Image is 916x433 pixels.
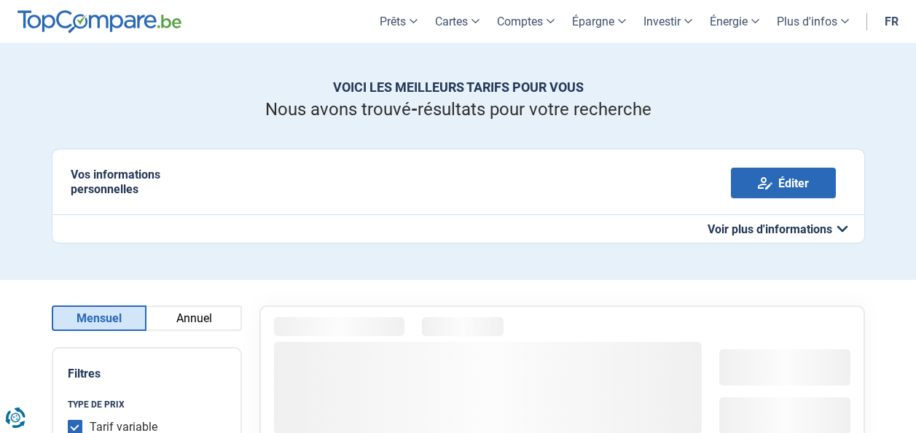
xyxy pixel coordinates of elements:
[17,10,181,34] img: TopCompare
[411,99,418,120] span: -
[71,168,185,195] h2: Vos informations personnelles
[52,305,147,331] button: Mensuel
[52,99,865,120] p: Nous avons trouvé résultats pour votre recherche
[68,399,226,410] legend: Type de prix
[52,79,865,95] h1: Voici les meilleurs tarifs pour vous
[731,168,836,198] a: Éditer
[146,305,242,331] button: Annuel
[68,367,226,381] h2: Filtres
[52,214,865,243] button: Voir plus d'informations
